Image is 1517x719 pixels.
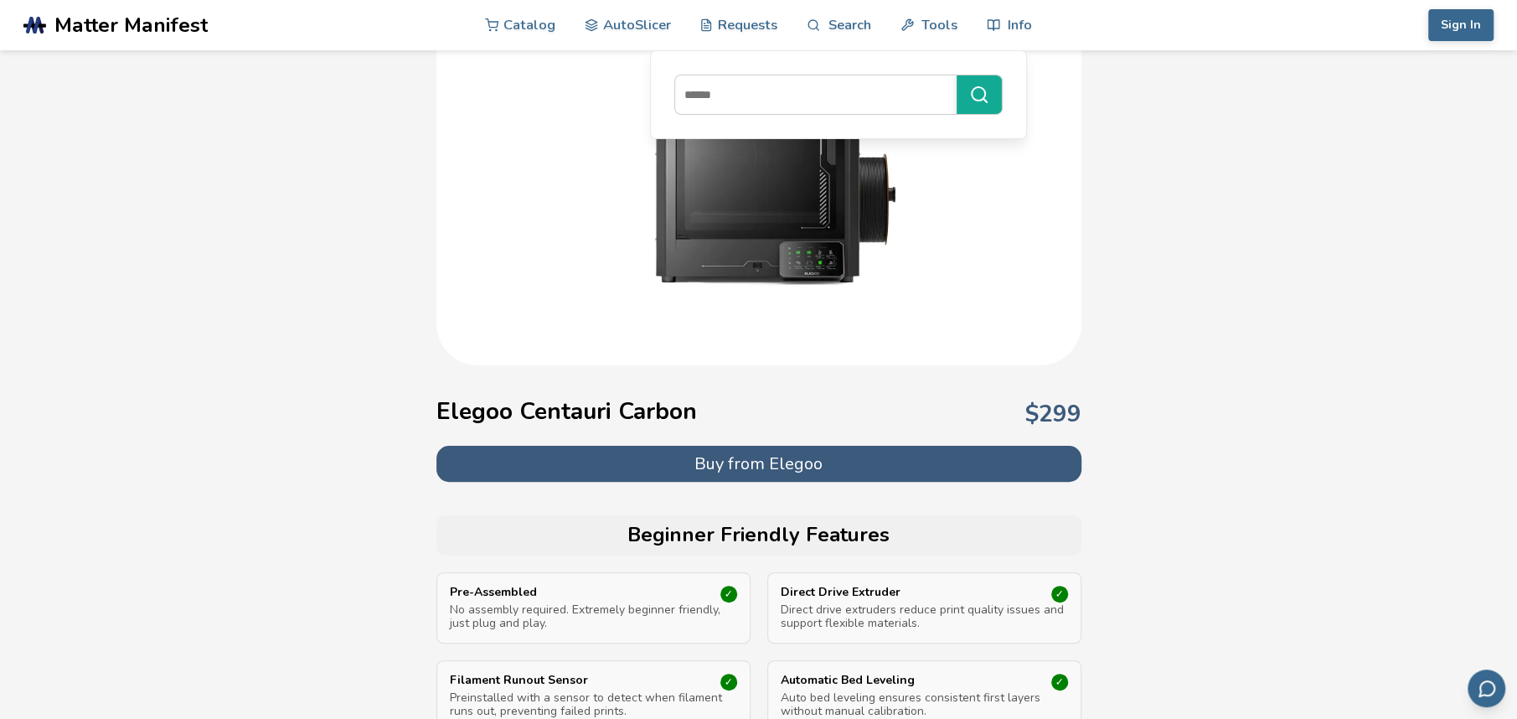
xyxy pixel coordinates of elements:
button: Send feedback via email [1468,670,1505,707]
h2: Beginner Friendly Features [445,524,1073,547]
div: ✓ [1051,586,1068,603]
p: Automatic Bed Leveling [781,674,1025,687]
div: ✓ [720,586,737,603]
button: Buy from Elegoo [436,446,1081,482]
div: ✓ [720,674,737,691]
p: Auto bed leveling ensures consistent first layers without manual calibration. [781,691,1068,718]
span: Matter Manifest [54,13,208,37]
h1: Elegoo Centauri Carbon [436,398,697,425]
p: Direct drive extruders reduce print quality issues and support flexible materials. [781,603,1068,630]
p: No assembly required. Extremely beginner friendly, just plug and play. [450,603,737,630]
p: $ 299 [1025,401,1081,427]
p: Preinstalled with a sensor to detect when filament runs out, preventing failed prints. [450,691,737,718]
p: Direct Drive Extruder [781,586,1025,599]
p: Pre-Assembled [450,586,694,599]
p: Filament Runout Sensor [450,674,694,687]
div: ✓ [1051,674,1068,691]
button: Sign In [1428,9,1494,41]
